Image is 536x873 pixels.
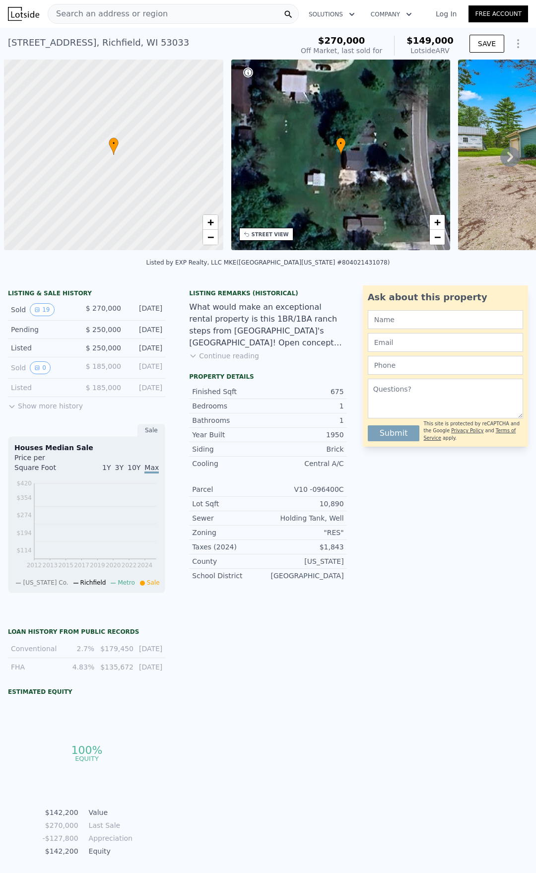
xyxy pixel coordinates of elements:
[368,333,523,352] input: Email
[368,356,523,375] input: Phone
[11,325,78,335] div: Pending
[406,46,454,56] div: Lotside ARV
[80,579,106,586] span: Richfield
[59,562,74,569] tspan: 2015
[11,662,63,672] div: FHA
[16,530,32,537] tspan: $194
[318,35,365,46] span: $270,000
[109,139,119,148] span: •
[87,807,132,818] td: Value
[434,216,441,228] span: +
[30,303,54,316] button: View historical data
[30,361,51,374] button: View historical data
[147,579,160,586] span: Sale
[14,443,159,453] div: Houses Median Sale
[423,428,516,440] a: Terms of Service
[268,528,344,537] div: "RES"
[42,846,79,857] td: $142,200
[363,5,420,23] button: Company
[192,528,268,537] div: Zoning
[430,230,445,245] a: Zoom out
[16,512,32,519] tspan: $274
[301,46,382,56] div: Off Market, last sold for
[42,833,79,844] td: -$127,800
[406,35,454,46] span: $149,000
[86,326,121,334] span: $ 250,000
[368,310,523,329] input: Name
[129,383,162,393] div: [DATE]
[68,644,94,654] div: 2.7%
[192,542,268,552] div: Taxes (2024)
[8,289,165,299] div: LISTING & SALE HISTORY
[11,303,78,316] div: Sold
[129,361,162,374] div: [DATE]
[16,547,32,554] tspan: $114
[144,464,159,473] span: Max
[192,499,268,509] div: Lot Sqft
[192,556,268,566] div: County
[136,644,162,654] div: [DATE]
[203,230,218,245] a: Zoom out
[11,361,78,374] div: Sold
[192,444,268,454] div: Siding
[189,351,259,361] button: Continue reading
[136,662,162,672] div: [DATE]
[87,820,132,831] td: Last Sale
[336,137,346,155] div: •
[129,303,162,316] div: [DATE]
[268,401,344,411] div: 1
[189,373,346,381] div: Property details
[86,304,121,312] span: $ 270,000
[192,415,268,425] div: Bathrooms
[100,644,131,654] div: $179,450
[8,397,83,411] button: Show more history
[368,425,420,441] button: Submit
[109,137,119,155] div: •
[146,259,390,266] div: Listed by EXP Realty, LLC MKE ([GEOGRAPHIC_DATA][US_STATE] #804021431078)
[192,459,268,469] div: Cooling
[90,562,105,569] tspan: 2019
[8,628,165,636] div: Loan history from public records
[508,34,528,54] button: Show Options
[106,562,121,569] tspan: 2020
[86,384,121,392] span: $ 185,000
[11,644,63,654] div: Conventional
[118,579,134,586] span: Metro
[268,387,344,397] div: 675
[87,833,132,844] td: Appreciation
[268,459,344,469] div: Central A/C
[368,290,523,304] div: Ask about this property
[42,820,79,831] td: $270,000
[189,301,346,349] div: What would make an exceptional rental property is this 1BR/1BA ranch steps from [GEOGRAPHIC_DATA]...
[268,542,344,552] div: $1,843
[424,9,469,19] a: Log In
[423,420,523,442] div: This site is protected by reCAPTCHA and the Google and apply.
[430,215,445,230] a: Zoom in
[207,216,213,228] span: +
[68,662,94,672] div: 4.83%
[23,579,68,586] span: [US_STATE] Co.
[434,231,441,243] span: −
[268,415,344,425] div: 1
[268,571,344,581] div: [GEOGRAPHIC_DATA]
[86,344,121,352] span: $ 250,000
[122,562,137,569] tspan: 2022
[268,513,344,523] div: Holding Tank, Well
[268,499,344,509] div: 10,890
[192,484,268,494] div: Parcel
[43,562,58,569] tspan: 2013
[336,139,346,148] span: •
[16,480,32,487] tspan: $420
[71,744,102,756] tspan: 100%
[128,464,140,471] span: 10Y
[207,231,213,243] span: −
[8,7,39,21] img: Lotside
[192,387,268,397] div: Finished Sqft
[8,36,189,50] div: [STREET_ADDRESS] , Richfield , WI 53033
[74,562,89,569] tspan: 2017
[11,343,78,353] div: Listed
[115,464,124,471] span: 3Y
[75,754,99,762] tspan: equity
[192,513,268,523] div: Sewer
[86,362,121,370] span: $ 185,000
